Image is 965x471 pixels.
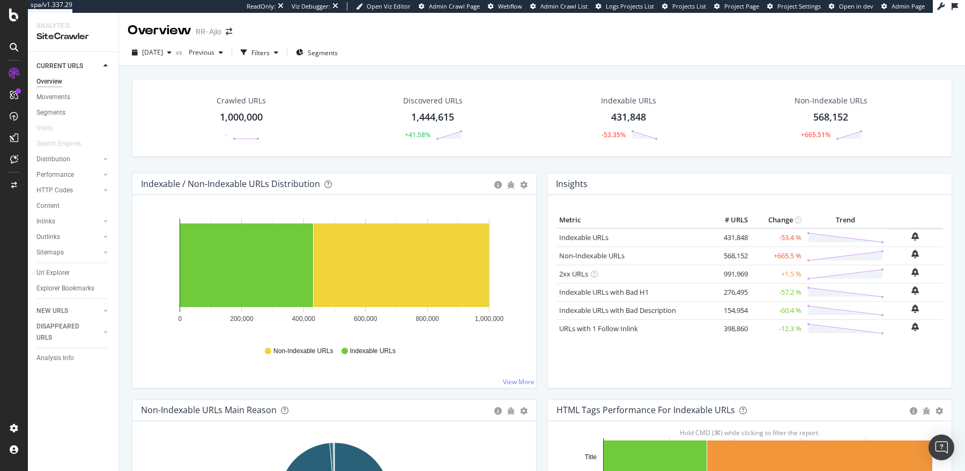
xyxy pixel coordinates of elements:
[36,92,70,103] div: Movements
[559,287,649,297] a: Indexable URLs with Bad H1
[225,130,227,139] div: -
[475,315,504,323] text: 1,000,000
[530,2,588,11] a: Admin Crawl List
[36,267,111,279] a: Url Explorer
[708,319,751,338] td: 398,860
[36,305,68,317] div: NEW URLS
[217,95,266,106] div: Crawled URLs
[36,31,110,43] div: SiteCrawler
[556,405,735,415] div: HTML Tags Performance for Indexable URLs
[507,181,515,189] div: bug
[36,216,55,227] div: Inlinks
[708,283,751,301] td: 276,495
[308,48,338,57] span: Segments
[36,123,63,134] a: Visits
[606,2,654,10] span: Logs Projects List
[184,48,214,57] span: Previous
[196,26,221,37] div: RR- Ajio
[929,435,954,460] div: Open Intercom Messenger
[540,2,588,10] span: Admin Crawl List
[36,61,83,72] div: CURRENT URLS
[141,178,320,189] div: Indexable / Non-Indexable URLs Distribution
[751,283,804,301] td: -57.2 %
[36,231,100,243] a: Outlinks
[708,212,751,228] th: # URLS
[520,181,528,189] div: gear
[236,44,283,61] button: Filters
[220,110,263,124] div: 1,000,000
[141,212,528,337] svg: A chart.
[911,232,919,241] div: bell-plus
[611,110,646,124] div: 431,848
[356,2,411,11] a: Open Viz Editor
[36,353,74,364] div: Analysis Info
[36,321,100,343] a: DISAPPEARED URLS
[911,286,919,295] div: bell-plus
[777,2,821,10] span: Project Settings
[142,48,163,57] span: 2025 Aug. 5th
[596,2,654,11] a: Logs Projects List
[36,185,73,196] div: HTTP Codes
[36,216,100,227] a: Inlinks
[494,181,502,189] div: circle-info
[292,2,330,11] div: Viz Debugger:
[911,268,919,276] div: bell-plus
[226,28,232,35] div: arrow-right-arrow-left
[354,315,377,323] text: 600,000
[128,44,176,61] button: [DATE]
[405,130,430,139] div: +41.58%
[801,130,830,139] div: +665.51%
[36,123,53,134] div: Visits
[36,92,111,103] a: Movements
[429,2,480,10] span: Admin Crawl Page
[936,407,943,415] div: gear
[881,2,925,11] a: Admin Page
[520,407,528,415] div: gear
[601,95,656,106] div: Indexable URLs
[36,21,110,31] div: Analytics
[178,315,182,323] text: 0
[751,246,804,265] td: +665.5 %
[839,2,873,10] span: Open in dev
[36,76,62,87] div: Overview
[911,304,919,313] div: bell-plus
[559,233,608,242] a: Indexable URLs
[36,353,111,364] a: Analysis Info
[751,301,804,319] td: -60.4 %
[36,61,100,72] a: CURRENT URLS
[556,212,708,228] th: Metric
[292,315,316,323] text: 400,000
[36,107,111,118] a: Segments
[672,2,706,10] span: Projects List
[36,76,111,87] a: Overview
[184,44,227,61] button: Previous
[751,319,804,338] td: -12.3 %
[708,246,751,265] td: 568,152
[556,177,588,191] h4: Insights
[507,407,515,415] div: bug
[36,138,92,149] a: Search Engines
[751,228,804,247] td: -53.4 %
[128,21,191,40] div: Overview
[585,453,597,461] text: Title
[813,110,848,124] div: 568,152
[36,283,94,294] div: Explorer Bookmarks
[350,347,396,356] span: Indexable URLs
[36,154,70,165] div: Distribution
[36,169,74,181] div: Performance
[36,107,65,118] div: Segments
[795,95,867,106] div: Non-Indexable URLs
[36,305,100,317] a: NEW URLS
[36,169,100,181] a: Performance
[559,305,676,315] a: Indexable URLs with Bad Description
[829,2,873,11] a: Open in dev
[724,2,759,10] span: Project Page
[36,283,111,294] a: Explorer Bookmarks
[559,269,588,279] a: 2xx URLs
[804,212,887,228] th: Trend
[292,44,342,61] button: Segments
[141,405,277,415] div: Non-Indexable URLs Main Reason
[488,2,522,11] a: Webflow
[708,301,751,319] td: 154,954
